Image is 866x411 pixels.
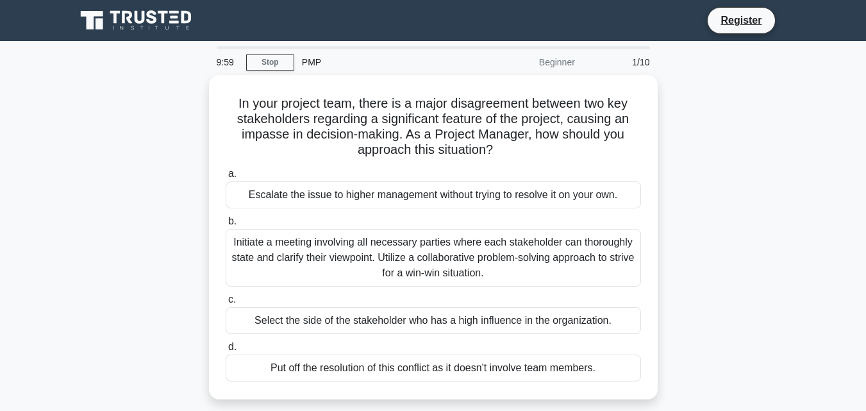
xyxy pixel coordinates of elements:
[294,49,470,75] div: PMP
[209,49,246,75] div: 9:59
[226,307,641,334] div: Select the side of the stakeholder who has a high influence in the organization.
[226,229,641,287] div: Initiate a meeting involving all necessary parties where each stakeholder can thoroughly state an...
[246,55,294,71] a: Stop
[228,294,236,305] span: c.
[713,12,769,28] a: Register
[226,355,641,382] div: Put off the resolution of this conflict as it doesn't involve team members.
[228,341,237,352] span: d.
[228,215,237,226] span: b.
[224,96,642,158] h5: In your project team, there is a major disagreement between two key stakeholders regarding a sign...
[583,49,658,75] div: 1/10
[470,49,583,75] div: Beginner
[226,181,641,208] div: Escalate the issue to higher management without trying to resolve it on your own.
[228,168,237,179] span: a.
